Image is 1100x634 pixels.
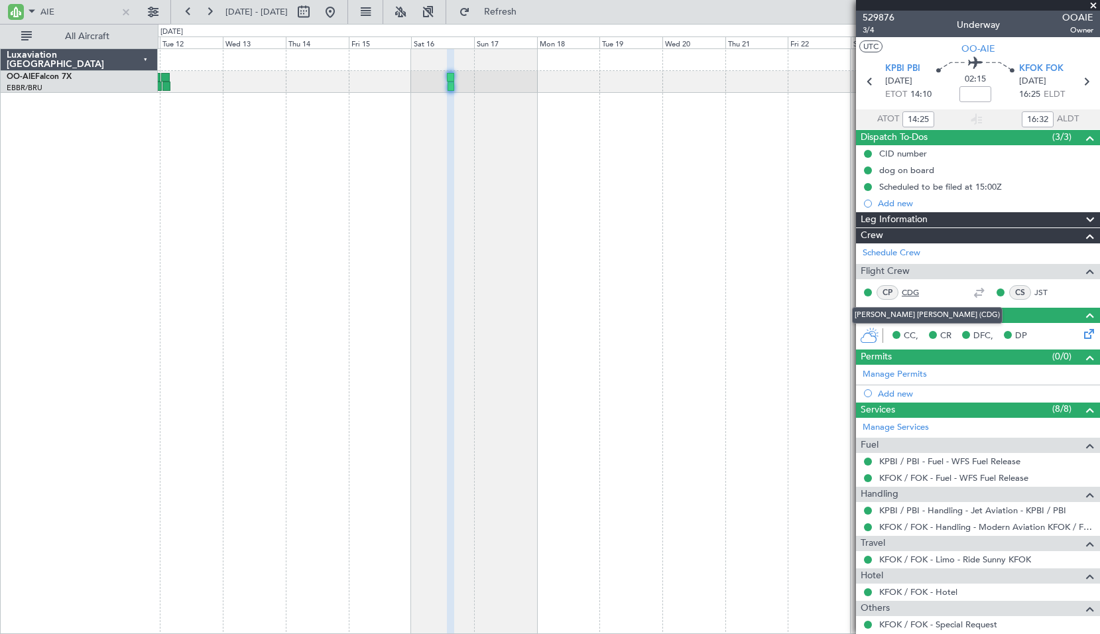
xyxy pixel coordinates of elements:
span: DFC, [973,330,993,343]
div: [DATE] [160,27,183,38]
span: ETOT [885,88,907,101]
a: CDG [902,286,932,298]
div: Thu 21 [725,36,788,48]
input: A/C (Reg. or Type) [40,2,117,22]
span: Fuel [861,438,879,453]
div: Tue 19 [599,36,662,48]
span: Flight Crew [861,264,910,279]
span: KPBI PBI [885,62,920,76]
span: (0/0) [1052,349,1071,363]
div: CID number [879,148,927,159]
span: 16:25 [1019,88,1040,101]
span: Permits [861,349,892,365]
button: UTC [859,40,883,52]
button: All Aircraft [15,26,144,47]
span: Refresh [473,7,528,17]
span: 14:10 [910,88,932,101]
div: Mon 18 [537,36,600,48]
a: Manage Services [863,421,929,434]
span: Dispatch To-Dos [861,130,928,145]
span: ATOT [877,113,899,126]
span: Others [861,601,890,616]
div: Sat 16 [411,36,474,48]
span: ALDT [1057,113,1079,126]
a: JST [1034,286,1064,298]
span: [DATE] [885,75,912,88]
div: Wed 20 [662,36,725,48]
div: dog on board [879,164,934,176]
span: Owner [1062,25,1093,36]
span: Handling [861,487,898,502]
div: Sun 17 [474,36,537,48]
button: Refresh [453,1,532,23]
span: (8/8) [1052,402,1071,416]
div: CS [1009,285,1031,300]
a: KFOK / FOK - Limo - Ride Sunny KFOK [879,554,1031,565]
a: Schedule Crew [863,247,920,260]
span: ELDT [1044,88,1065,101]
a: Manage Permits [863,368,927,381]
a: KFOK / FOK - Hotel [879,586,957,598]
a: KPBI / PBI - Fuel - WFS Fuel Release [879,456,1020,467]
input: --:-- [1022,111,1054,127]
span: 529876 [863,11,894,25]
a: EBBR/BRU [7,83,42,93]
span: CR [940,330,951,343]
div: Thu 14 [286,36,349,48]
span: 3/4 [863,25,894,36]
a: OO-AIEFalcon 7X [7,73,72,81]
span: All Aircraft [34,32,140,41]
span: 02:15 [965,73,986,86]
span: CC, [904,330,918,343]
a: KFOK / FOK - Special Request [879,619,997,630]
div: Sat 23 [851,36,914,48]
span: [DATE] - [DATE] [225,6,288,18]
span: KFOK FOK [1019,62,1064,76]
a: KFOK / FOK - Handling - Modern Aviation KFOK / FOK [879,521,1093,533]
span: OO-AIE [7,73,35,81]
span: (3/3) [1052,130,1071,144]
div: Add new [878,388,1093,399]
div: Add new [878,198,1093,209]
div: Fri 22 [788,36,851,48]
span: DP [1015,330,1027,343]
span: Travel [861,536,885,551]
span: Hotel [861,568,883,584]
span: Leg Information [861,212,928,227]
span: [DATE] [1019,75,1046,88]
input: --:-- [902,111,934,127]
div: Tue 12 [160,36,223,48]
a: KPBI / PBI - Handling - Jet Aviation - KPBI / PBI [879,505,1066,516]
div: Underway [957,18,1000,32]
a: KFOK / FOK - Fuel - WFS Fuel Release [879,472,1028,483]
span: OO-AIE [961,42,995,56]
div: Wed 13 [223,36,286,48]
span: Crew [861,228,883,243]
div: [PERSON_NAME] [PERSON_NAME] (CDG) [852,307,1003,324]
span: Services [861,403,895,418]
span: OOAIE [1062,11,1093,25]
div: Scheduled to be filed at 15:00Z [879,181,1002,192]
div: CP [877,285,898,300]
div: Fri 15 [349,36,412,48]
